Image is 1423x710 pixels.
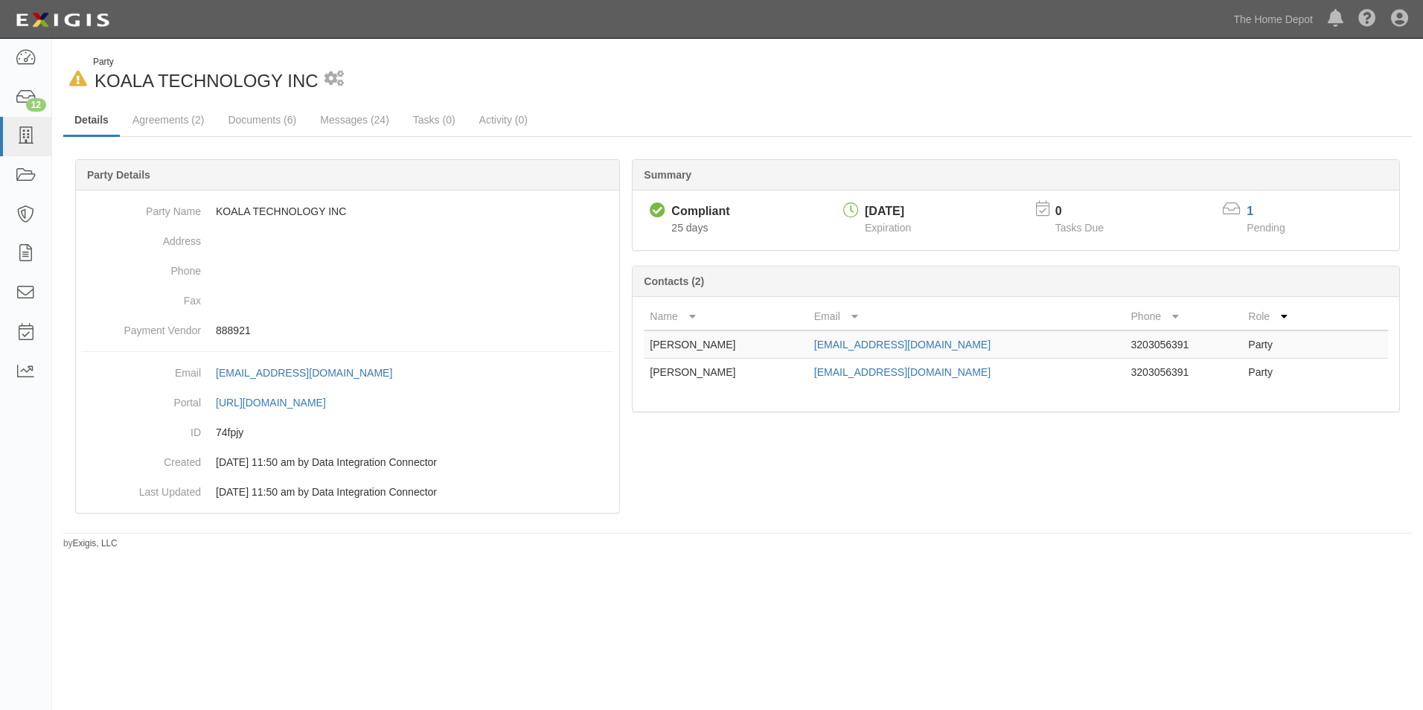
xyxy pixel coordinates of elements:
td: Party [1242,359,1328,386]
dt: ID [82,418,201,440]
dt: Payment Vendor [82,316,201,338]
b: Party Details [87,169,150,181]
span: Pending [1247,222,1285,234]
dd: 74fpjy [82,418,613,447]
b: Summary [644,169,691,181]
i: Compliant [650,203,665,219]
div: 12 [26,98,46,112]
dd: 08/26/2022 11:50 am by Data Integration Connector [82,477,613,507]
div: Party [93,56,319,68]
a: [EMAIL_ADDRESS][DOMAIN_NAME] [814,366,991,378]
td: 3203056391 [1125,359,1243,386]
dt: Fax [82,286,201,308]
i: Help Center - Complianz [1358,10,1376,28]
th: Name [644,303,808,330]
td: 3203056391 [1125,330,1243,359]
dt: Created [82,447,201,470]
th: Email [808,303,1125,330]
b: Contacts (2) [644,275,704,287]
a: Agreements (2) [121,105,215,135]
a: Tasks (0) [402,105,467,135]
dt: Address [82,226,201,249]
div: Compliant [671,203,729,220]
a: The Home Depot [1226,4,1320,34]
div: [EMAIL_ADDRESS][DOMAIN_NAME] [216,365,392,380]
p: 0 [1055,203,1122,220]
dt: Phone [82,256,201,278]
dd: 08/26/2022 11:50 am by Data Integration Connector [82,447,613,477]
a: [EMAIL_ADDRESS][DOMAIN_NAME] [216,367,409,379]
i: In Default since 10/09/2025 [69,71,87,87]
td: Party [1242,330,1328,359]
a: Exigis, LLC [73,538,118,549]
th: Role [1242,303,1328,330]
a: Messages (24) [309,105,400,135]
dd: KOALA TECHNOLOGY INC [82,196,613,226]
img: logo-5460c22ac91f19d4615b14bd174203de0afe785f0fc80cf4dbbc73dc1793850b.png [11,7,114,33]
td: [PERSON_NAME] [644,359,808,386]
td: [PERSON_NAME] [644,330,808,359]
span: Since 09/19/2025 [671,222,708,234]
p: 888921 [216,323,613,338]
small: by [63,537,118,550]
dt: Portal [82,388,201,410]
span: Tasks Due [1055,222,1104,234]
dt: Party Name [82,196,201,219]
dt: Email [82,358,201,380]
a: Activity (0) [468,105,539,135]
div: KOALA TECHNOLOGY INC [63,56,726,94]
i: 1 scheduled workflow [324,71,344,87]
dt: Last Updated [82,477,201,499]
a: Documents (6) [217,105,307,135]
a: [EMAIL_ADDRESS][DOMAIN_NAME] [814,339,991,351]
a: Details [63,105,120,137]
a: 1 [1247,205,1253,217]
div: [DATE] [865,203,911,220]
span: Expiration [865,222,911,234]
th: Phone [1125,303,1243,330]
span: KOALA TECHNOLOGY INC [95,71,319,91]
a: [URL][DOMAIN_NAME] [216,397,342,409]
